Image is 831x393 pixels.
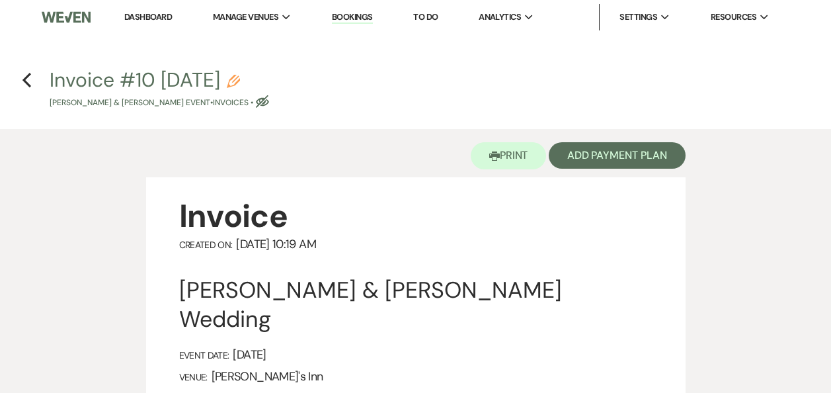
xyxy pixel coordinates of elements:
a: To Do [413,11,438,22]
div: [PERSON_NAME]'s Inn [179,369,653,384]
p: [PERSON_NAME] & [PERSON_NAME] Event • Invoices • [50,97,269,109]
img: Weven Logo [42,3,91,31]
span: Event Date: [179,349,229,361]
button: Add Payment Plan [549,142,686,169]
div: [DATE] [179,347,653,363]
button: Invoice #10 [DATE][PERSON_NAME] & [PERSON_NAME] Event•Invoices • [50,70,269,109]
a: Bookings [332,11,373,24]
a: Dashboard [124,11,172,22]
div: [PERSON_NAME] & [PERSON_NAME] Wedding [179,276,653,334]
div: [DATE] 10:19 AM [179,237,653,252]
span: Settings [619,11,657,24]
span: Resources [711,11,756,24]
span: Manage Venues [213,11,278,24]
span: Analytics [479,11,521,24]
div: Invoice [179,196,653,237]
span: Venue: [179,371,208,383]
button: Print [471,142,547,169]
span: Created On: [179,239,233,251]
